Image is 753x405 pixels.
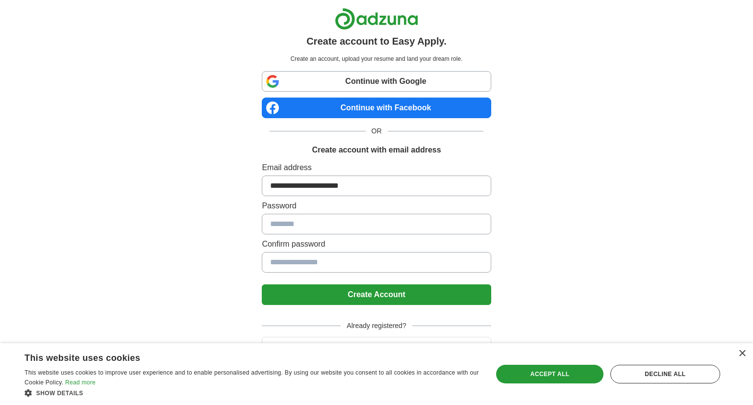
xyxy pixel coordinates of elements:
[610,365,720,383] div: Decline all
[312,144,441,156] h1: Create account with email address
[366,126,388,136] span: OR
[262,71,491,92] a: Continue with Google
[496,365,603,383] div: Accept all
[262,337,491,357] button: Login
[65,379,96,386] a: Read more, opens a new window
[25,369,479,386] span: This website uses cookies to improve user experience and to enable personalised advertising. By u...
[36,390,83,397] span: Show details
[738,350,746,357] div: Close
[341,321,412,331] span: Already registered?
[25,349,454,364] div: This website uses cookies
[262,343,491,351] a: Login
[25,388,479,398] div: Show details
[262,200,491,212] label: Password
[262,238,491,250] label: Confirm password
[262,162,491,174] label: Email address
[262,98,491,118] a: Continue with Facebook
[264,54,489,63] p: Create an account, upload your resume and land your dream role.
[262,284,491,305] button: Create Account
[335,8,418,30] img: Adzuna logo
[306,34,447,49] h1: Create account to Easy Apply.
